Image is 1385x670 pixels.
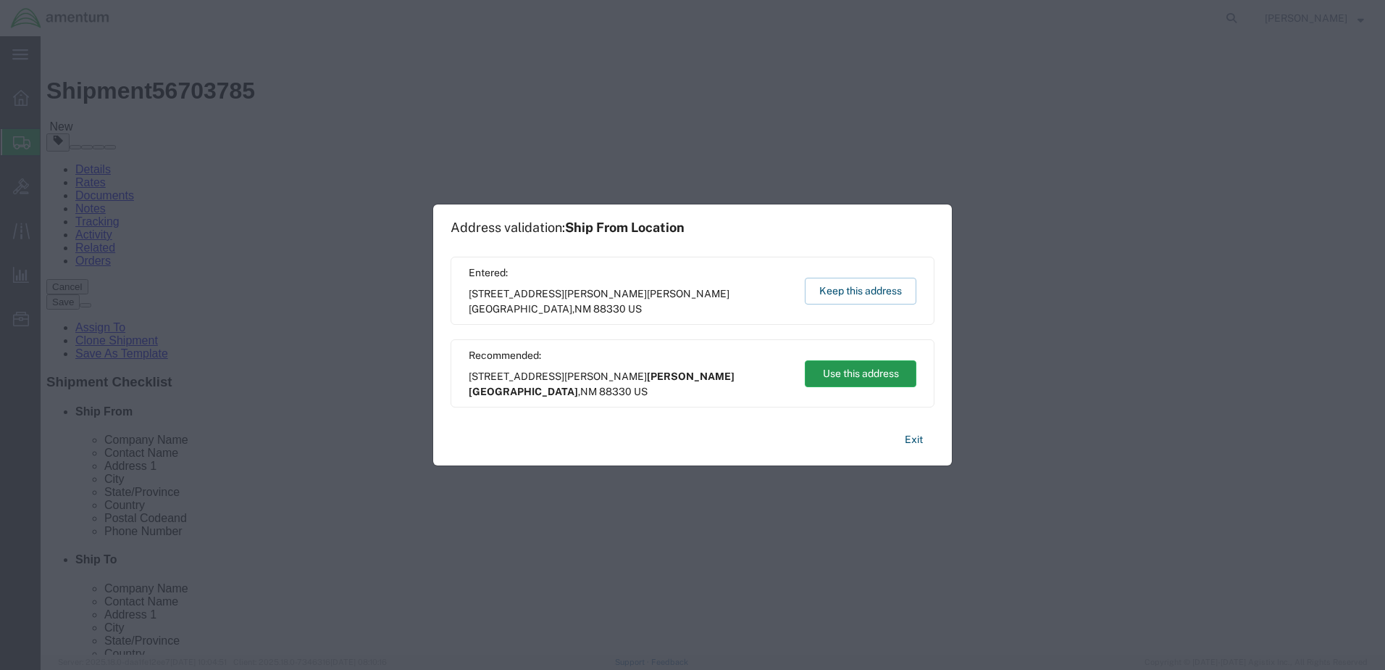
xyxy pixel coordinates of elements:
[469,265,791,281] span: Entered:
[565,220,685,235] span: Ship From Location
[634,386,648,397] span: US
[628,303,642,315] span: US
[469,288,729,315] span: [PERSON_NAME][GEOGRAPHIC_DATA]
[469,348,791,363] span: Recommended:
[580,386,597,397] span: NM
[805,360,916,387] button: Use this address
[451,220,685,236] h1: Address validation:
[469,369,791,400] span: [STREET_ADDRESS][PERSON_NAME] ,
[574,303,591,315] span: NM
[593,303,626,315] span: 88330
[893,427,934,452] button: Exit
[599,386,632,397] span: 88330
[805,278,916,305] button: Keep this address
[469,286,791,317] span: [STREET_ADDRESS][PERSON_NAME] ,
[469,371,735,397] span: [PERSON_NAME][GEOGRAPHIC_DATA]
